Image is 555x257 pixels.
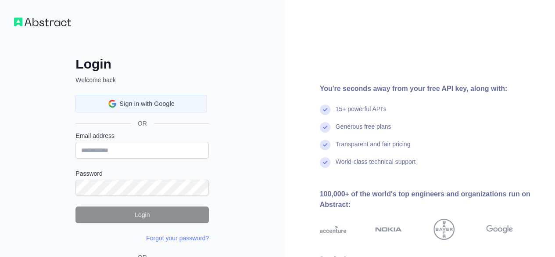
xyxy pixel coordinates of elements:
[320,219,347,240] img: accenture
[336,105,387,122] div: 15+ powerful API's
[320,189,541,210] div: 100,000+ of the world's top engineers and organizations run on Abstract:
[320,105,330,115] img: check mark
[320,83,541,94] div: You're seconds away from your free API key, along with:
[75,206,209,223] button: Login
[336,122,391,140] div: Generous free plans
[375,219,402,240] img: nokia
[75,95,207,112] div: Sign in with Google
[320,122,330,133] img: check mark
[336,157,416,175] div: World-class technical support
[75,131,209,140] label: Email address
[486,219,513,240] img: google
[320,157,330,168] img: check mark
[75,56,209,72] h2: Login
[131,119,154,128] span: OR
[336,140,411,157] div: Transparent and fair pricing
[14,18,71,26] img: Workflow
[146,235,209,242] a: Forgot your password?
[120,99,175,109] span: Sign in with Google
[320,140,330,150] img: check mark
[75,169,209,178] label: Password
[433,219,455,240] img: bayer
[75,76,209,84] p: Welcome back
